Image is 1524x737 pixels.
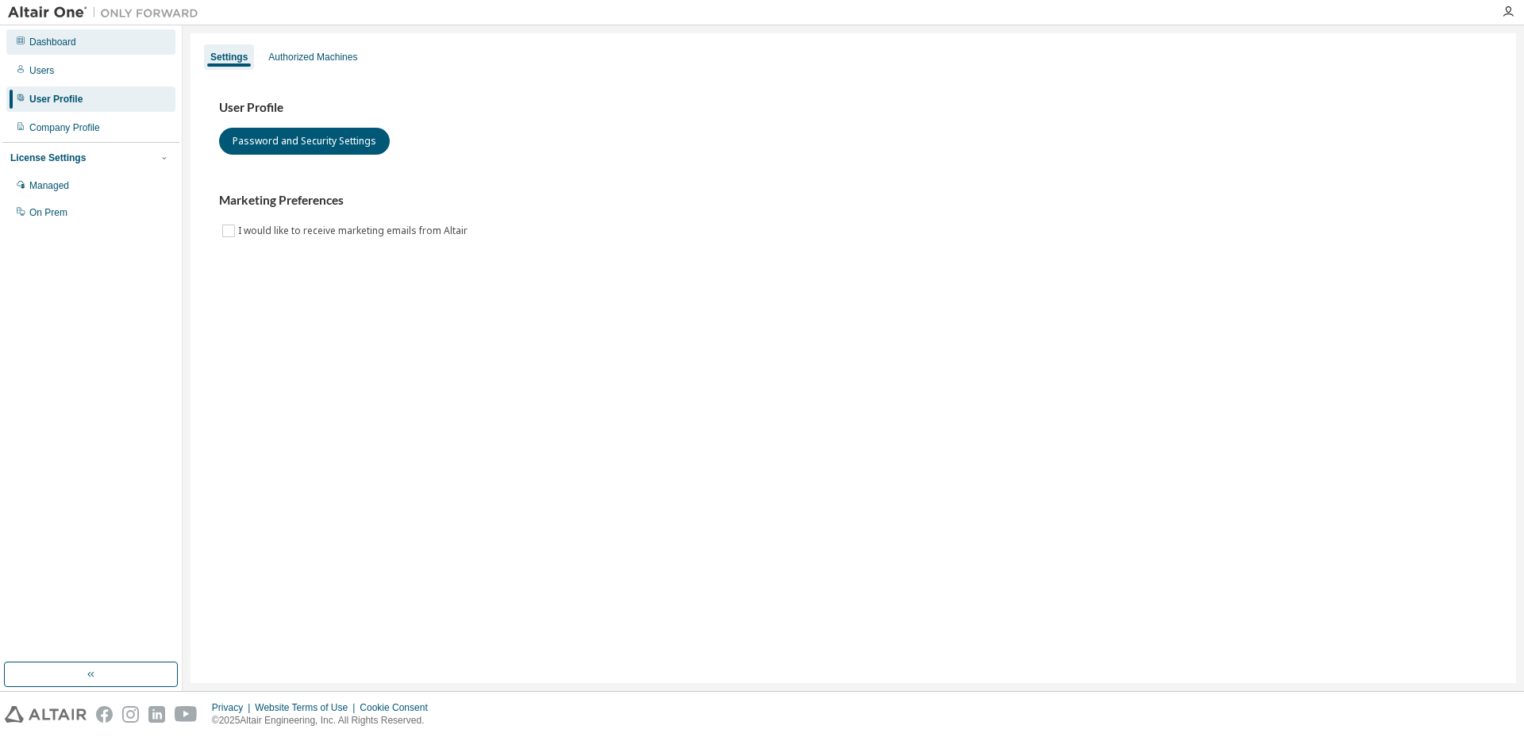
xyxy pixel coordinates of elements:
p: © 2025 Altair Engineering, Inc. All Rights Reserved. [212,714,437,727]
div: Users [29,64,54,77]
div: Settings [210,51,248,63]
img: linkedin.svg [148,706,165,723]
div: Website Terms of Use [255,701,360,714]
img: altair_logo.svg [5,706,87,723]
div: User Profile [29,93,83,106]
div: License Settings [10,152,86,164]
label: I would like to receive marketing emails from Altair [238,221,471,240]
img: Altair One [8,5,206,21]
img: youtube.svg [175,706,198,723]
div: Privacy [212,701,255,714]
h3: Marketing Preferences [219,193,1487,209]
div: Company Profile [29,121,100,134]
div: On Prem [29,206,67,219]
h3: User Profile [219,100,1487,116]
div: Managed [29,179,69,192]
div: Authorized Machines [268,51,357,63]
img: instagram.svg [122,706,139,723]
button: Password and Security Settings [219,128,390,155]
div: Cookie Consent [360,701,437,714]
img: facebook.svg [96,706,113,723]
div: Dashboard [29,36,76,48]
